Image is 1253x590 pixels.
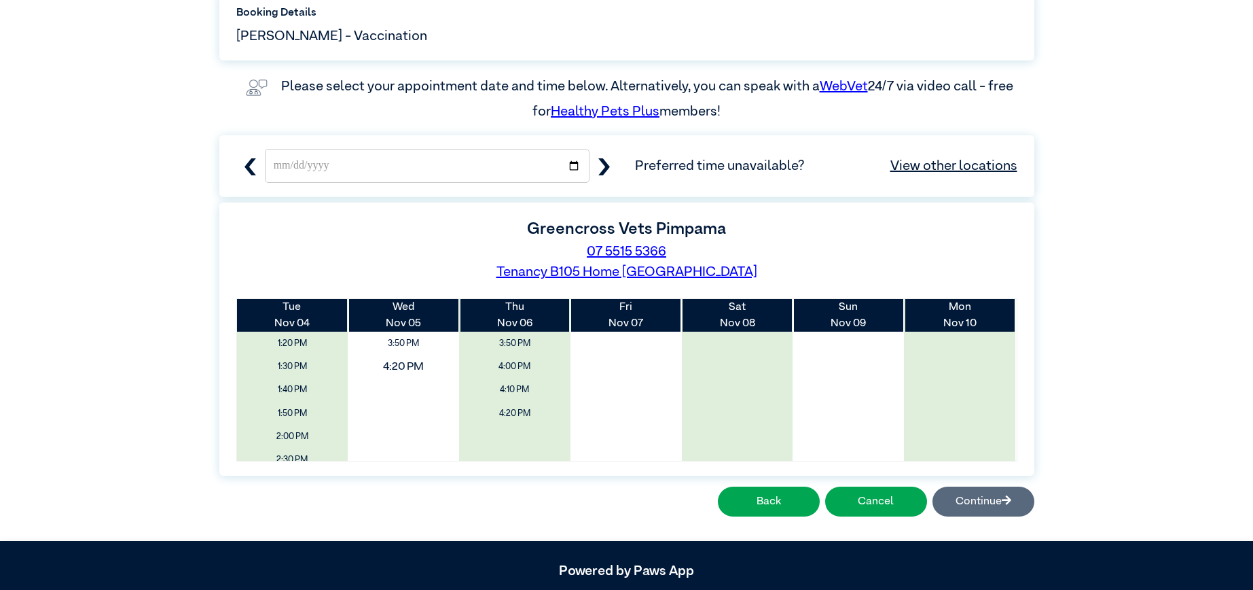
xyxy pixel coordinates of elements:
[352,334,454,353] span: 3:50 PM
[459,299,570,332] th: Nov 06
[464,357,566,377] span: 4:00 PM
[464,380,566,400] span: 4:10 PM
[793,299,904,332] th: Nov 09
[904,299,1015,332] th: Nov 10
[635,156,1017,176] span: Preferred time unavailable?
[496,265,757,279] a: Tenancy B105 Home [GEOGRAPHIC_DATA]
[718,487,820,517] button: Back
[242,334,344,353] span: 1:20 PM
[890,156,1017,176] a: View other locations
[236,26,427,46] span: [PERSON_NAME] - Vaccination
[242,404,344,423] span: 1:50 PM
[820,80,868,93] a: WebVet
[348,299,459,332] th: Nov 05
[236,5,1017,21] label: Booking Details
[587,245,666,258] a: 07 5515 5366
[338,354,470,380] span: 4:20 PM
[242,427,344,447] span: 2:00 PM
[281,80,1016,118] label: Please select your appointment date and time below. Alternatively, you can speak with a 24/7 via ...
[825,487,927,517] button: Cancel
[242,450,344,470] span: 2:30 PM
[237,299,348,332] th: Nov 04
[570,299,682,332] th: Nov 07
[682,299,793,332] th: Nov 08
[219,563,1034,579] h5: Powered by Paws App
[242,380,344,400] span: 1:40 PM
[240,74,273,101] img: vet
[551,105,659,118] a: Healthy Pets Plus
[464,334,566,353] span: 3:50 PM
[464,404,566,423] span: 4:20 PM
[527,221,726,237] label: Greencross Vets Pimpama
[242,357,344,377] span: 1:30 PM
